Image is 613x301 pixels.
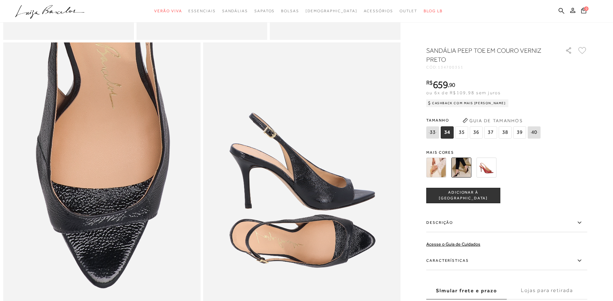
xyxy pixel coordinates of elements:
[476,158,496,178] img: SANDÁLIA PEEP TOE EM COURO VERNIZ VERMELHO RED
[426,242,480,247] a: Acesse o Guia de Cuidados
[426,65,555,69] div: CÓD:
[438,65,464,69] span: 134700351
[426,158,446,178] img: SANDÁLIA PEEP TOE EM COURO VERNIZ AREIA
[499,126,512,139] span: 38
[364,9,393,13] span: Acessórios
[222,9,248,13] span: Sandálias
[470,126,483,139] span: 36
[424,9,442,13] span: BLOG LB
[426,282,507,299] label: Simular frete e prazo
[441,126,454,139] span: 34
[455,126,468,139] span: 35
[426,99,508,107] div: Cashback com Mais [PERSON_NAME]
[484,126,497,139] span: 37
[448,82,455,88] i: ,
[460,115,525,126] button: Guia de Tamanhos
[426,150,587,154] span: Mais cores
[281,9,299,13] span: Bolsas
[426,126,439,139] span: 33
[222,5,248,17] a: noSubCategoriesText
[254,9,275,13] span: Sapatos
[449,81,455,88] span: 90
[281,5,299,17] a: noSubCategoriesText
[424,5,442,17] a: BLOG LB
[427,190,500,201] span: ADICIONAR À [GEOGRAPHIC_DATA]
[426,46,547,64] h1: SANDÁLIA PEEP TOE EM COURO VERNIZ PRETO
[306,9,357,13] span: [DEMOGRAPHIC_DATA]
[433,79,448,90] span: 659
[400,9,418,13] span: Outlet
[426,251,587,270] label: Características
[528,126,541,139] span: 40
[154,9,182,13] span: Verão Viva
[188,9,215,13] span: Essenciais
[426,188,500,203] button: ADICIONAR À [GEOGRAPHIC_DATA]
[426,115,542,125] span: Tamanho
[584,6,589,11] span: 0
[188,5,215,17] a: noSubCategoriesText
[507,282,587,299] label: Lojas para retirada
[426,90,501,95] span: ou 6x de R$109,98 sem juros
[364,5,393,17] a: noSubCategoriesText
[579,7,588,16] button: 0
[254,5,275,17] a: noSubCategoriesText
[154,5,182,17] a: noSubCategoriesText
[451,158,471,178] img: SANDÁLIA PEEP TOE EM COURO VERNIZ PRETO
[306,5,357,17] a: noSubCategoriesText
[400,5,418,17] a: noSubCategoriesText
[426,214,587,232] label: Descrição
[426,80,433,86] i: R$
[513,126,526,139] span: 39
